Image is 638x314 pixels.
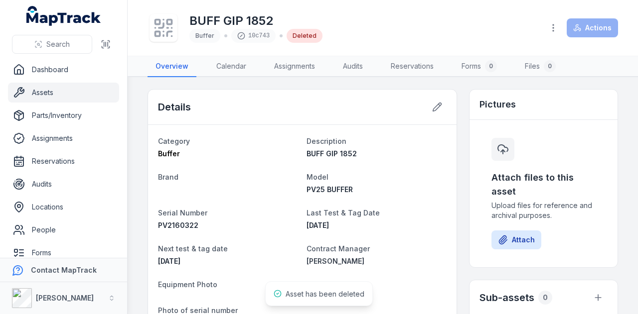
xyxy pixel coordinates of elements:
a: Audits [335,56,371,77]
h1: BUFF GIP 1852 [189,13,322,29]
div: 0 [544,60,556,72]
a: [PERSON_NAME] [307,256,447,266]
a: Reservations [383,56,442,77]
strong: [PERSON_NAME] [36,294,94,302]
span: Description [307,137,346,145]
h3: Pictures [479,98,516,111]
strong: Contact MapTrack [31,266,97,274]
a: Assignments [8,128,119,148]
span: Search [46,39,70,49]
span: Asset has been deleted [286,290,364,298]
span: Brand [158,173,178,181]
a: Reservations [8,151,119,171]
a: People [8,220,119,240]
a: Forms [8,243,119,263]
h2: Details [158,100,191,114]
span: PV25 BUFFER [307,185,353,194]
span: Next test & tag date [158,244,228,253]
div: Deleted [287,29,322,43]
span: PV2160322 [158,221,198,229]
time: 1/22/2025, 11:00:00 AM [307,221,329,229]
span: Upload files for reference and archival purposes. [491,201,596,220]
span: [DATE] [158,257,180,265]
a: Assignments [266,56,323,77]
span: Equipment Photo [158,280,217,289]
a: MapTrack [26,6,101,26]
a: Parts/Inventory [8,105,119,125]
div: 0 [485,60,497,72]
a: Files0 [517,56,564,77]
a: Locations [8,197,119,217]
span: [DATE] [307,221,329,229]
time: 7/22/2025, 10:00:00 AM [158,257,180,265]
span: Model [307,173,328,181]
span: Contract Manager [307,244,370,253]
div: 0 [538,291,552,305]
span: BUFF GIP 1852 [307,149,357,158]
a: Dashboard [8,60,119,80]
button: Attach [491,230,541,249]
button: Search [12,35,92,54]
a: Assets [8,83,119,103]
a: Forms0 [454,56,505,77]
span: Buffer [158,149,180,158]
a: Overview [148,56,196,77]
a: Audits [8,174,119,194]
span: Buffer [195,32,214,39]
a: Calendar [208,56,254,77]
span: Serial Number [158,209,207,217]
h2: Sub-assets [479,291,534,305]
h3: Attach files to this asset [491,171,596,199]
span: Last Test & Tag Date [307,209,380,217]
span: Category [158,137,190,145]
div: 10c743 [231,29,276,43]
